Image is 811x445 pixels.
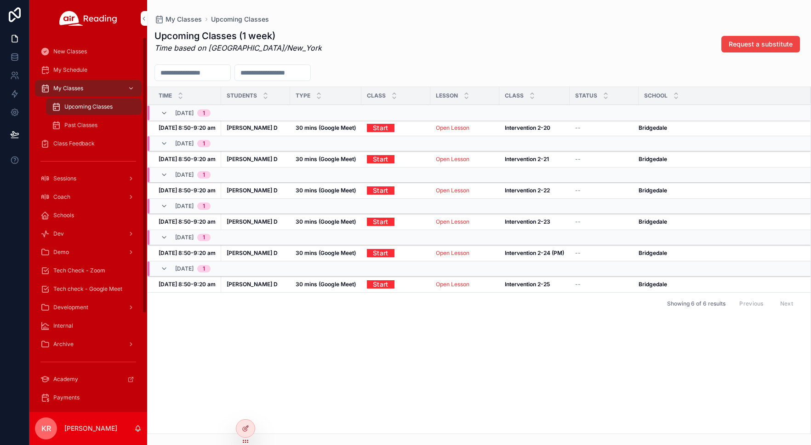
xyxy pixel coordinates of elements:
[575,218,633,225] a: --
[203,234,205,241] div: 1
[436,281,494,288] a: Open Lesson
[53,48,87,55] span: New Classes
[729,40,793,49] span: Request a substitute
[436,156,469,162] a: Open Lesson
[59,11,117,26] img: App logo
[175,265,194,272] span: [DATE]
[35,299,142,316] a: Development
[639,281,667,288] strong: Bridgedale
[35,371,142,387] a: Academy
[639,187,800,194] a: Bridgedale
[505,156,549,162] strong: Intervention 2-21
[505,249,564,257] a: Intervention 2-24 (PM)
[35,281,142,297] a: Tech check - Google Meet
[35,135,142,152] a: Class Feedback
[35,170,142,187] a: Sessions
[575,187,633,194] a: --
[35,244,142,260] a: Demo
[505,187,550,194] strong: Intervention 2-22
[575,281,581,288] span: --
[53,66,87,74] span: My Schedule
[505,124,564,132] a: Intervention 2-20
[175,110,194,117] span: [DATE]
[667,300,725,307] span: Showing 6 of 6 results
[53,230,64,237] span: Dev
[639,281,800,288] a: Bridgedale
[175,234,194,241] span: [DATE]
[436,124,494,132] a: Open Lesson
[367,218,425,226] a: Start
[367,249,425,257] a: Start
[367,155,425,163] a: Start
[227,124,278,131] strong: [PERSON_NAME] D
[154,15,202,24] a: My Classes
[227,249,285,257] a: [PERSON_NAME] D
[154,43,322,52] em: Time based on [GEOGRAPHIC_DATA]/New_York
[296,156,356,162] strong: 30 mins (Google Meet)
[227,187,278,194] strong: [PERSON_NAME] D
[159,124,216,131] strong: [DATE] 8:50-9:20 am
[53,175,76,182] span: Sessions
[296,187,356,194] a: 30 mins (Google Meet)
[53,212,74,219] span: Schools
[505,92,524,99] span: Class
[175,202,194,210] span: [DATE]
[575,124,633,132] a: --
[29,37,147,412] div: scrollable content
[64,121,97,129] span: Past Classes
[367,246,394,260] a: Start
[203,140,205,147] div: 1
[159,218,216,225] strong: [DATE] 8:50-9:20 am
[203,110,205,117] div: 1
[367,280,425,289] a: Start
[575,92,597,99] span: Status
[46,98,142,115] a: Upcoming Classes
[64,424,117,433] p: [PERSON_NAME]
[505,218,564,225] a: Intervention 2-23
[41,423,51,434] span: KR
[436,249,494,257] a: Open Lesson
[53,193,70,201] span: Coach
[575,249,581,257] span: --
[639,156,800,163] a: Bridgedale
[436,156,494,163] a: Open Lesson
[227,218,278,225] strong: [PERSON_NAME] D
[639,218,800,225] a: Bridgedale
[35,62,142,78] a: My Schedule
[436,281,469,288] a: Open Lesson
[505,281,550,288] strong: Intervention 2-25
[296,156,356,163] a: 30 mins (Google Meet)
[159,156,216,163] a: [DATE] 8:50-9:20 am
[159,156,216,162] strong: [DATE] 8:50-9:20 am
[505,249,564,256] strong: Intervention 2-24 (PM)
[639,156,667,162] strong: Bridgedale
[35,318,142,334] a: Internal
[367,152,394,166] a: Start
[53,304,88,311] span: Development
[575,124,581,132] span: --
[166,15,202,24] span: My Classes
[159,187,216,194] a: [DATE] 8:50-9:20 am
[64,103,113,110] span: Upcoming Classes
[575,249,633,257] a: --
[203,171,205,179] div: 1
[296,124,356,131] strong: 30 mins (Google Meet)
[296,249,356,256] strong: 30 mins (Google Meet)
[575,187,581,194] span: --
[639,187,667,194] strong: Bridgedale
[53,140,95,147] span: Class Feedback
[505,156,564,163] a: Intervention 2-21
[436,187,494,194] a: Open Lesson
[35,336,142,353] a: Archive
[35,43,142,60] a: New Classes
[175,171,194,179] span: [DATE]
[227,124,285,132] a: [PERSON_NAME] D
[436,92,458,99] span: Lesson
[367,277,394,291] a: Start
[639,249,667,256] strong: Bridgedale
[296,281,356,288] strong: 30 mins (Google Meet)
[575,156,633,163] a: --
[367,214,394,229] a: Start
[575,281,633,288] a: --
